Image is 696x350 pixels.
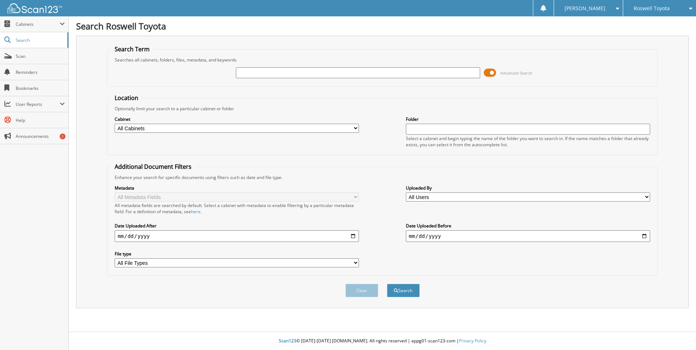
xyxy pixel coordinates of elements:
div: Searches all cabinets, folders, files, metadata, and keywords [111,57,654,63]
legend: Search Term [111,45,153,53]
img: scan123-logo-white.svg [7,3,62,13]
span: Scan123 [279,338,296,344]
div: © [DATE]-[DATE] [DOMAIN_NAME]. All rights reserved | appg01-scan123-com | [69,332,696,350]
span: Cabinets [16,21,60,27]
div: All metadata fields are searched by default. Select a cabinet with metadata to enable filtering b... [115,202,359,215]
div: Select a cabinet and begin typing the name of the folder you want to search in. If the name match... [406,135,650,148]
input: end [406,230,650,242]
label: File type [115,251,359,257]
label: Uploaded By [406,185,650,191]
span: Help [16,117,65,123]
span: [PERSON_NAME] [565,6,605,11]
label: Date Uploaded Before [406,223,650,229]
h1: Search Roswell Toyota [76,20,689,32]
a: Privacy Policy [459,338,486,344]
input: start [115,230,359,242]
span: Roswell Toyota [634,6,670,11]
span: Announcements [16,133,65,139]
div: Optionally limit your search to a particular cabinet or folder [111,106,654,112]
a: here [191,208,201,215]
button: Search [387,284,420,297]
span: Advanced Search [500,70,533,76]
button: Clear [345,284,378,297]
span: User Reports [16,101,60,107]
label: Folder [406,116,650,122]
span: Scan [16,53,65,59]
span: Search [16,37,64,43]
div: 1 [60,134,66,139]
span: Reminders [16,69,65,75]
span: Bookmarks [16,85,65,91]
label: Cabinet [115,116,359,122]
legend: Location [111,94,142,102]
label: Date Uploaded After [115,223,359,229]
label: Metadata [115,185,359,191]
div: Enhance your search for specific documents using filters such as date and file type. [111,174,654,180]
legend: Additional Document Filters [111,163,195,171]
